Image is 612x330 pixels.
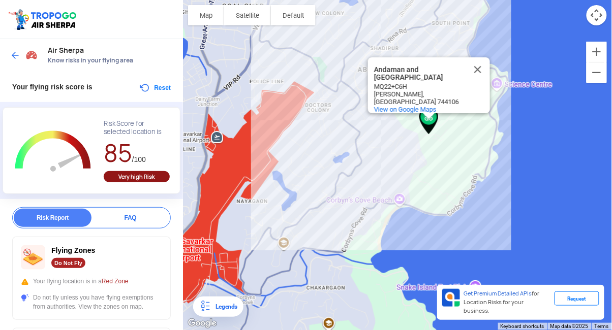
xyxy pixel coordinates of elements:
[48,46,173,54] span: Air Sherpa
[460,289,555,316] div: for Location Risks for your business.
[374,83,466,90] div: MQ22+C6H
[464,290,532,297] span: Get Premium Detailed APIs
[188,5,224,25] button: Show street map
[139,82,171,94] button: Reset
[550,323,589,329] span: Map data ©2025
[14,209,91,227] div: Risk Report
[186,317,219,330] a: Open this area in Google Maps (opens a new window)
[368,57,490,113] div: Andaman and Nicobar Islands Institute of Medical Sciences
[595,323,609,329] a: Terms
[501,323,544,330] button: Keyboard shortcuts
[10,50,20,60] img: ic_arrow_back_blue.svg
[104,171,170,182] div: Very high Risk
[51,246,95,254] span: Flying Zones
[374,90,466,106] div: [PERSON_NAME], [GEOGRAPHIC_DATA] 744106
[211,301,237,313] div: Legends
[587,62,607,83] button: Zoom out
[51,258,85,268] div: Do Not Fly
[104,120,170,136] div: Risk Score for selected location is
[374,106,437,113] a: View on Google Maps
[21,277,162,286] div: Your flying location is in a
[186,317,219,330] img: Google
[466,57,490,82] button: Close
[102,278,129,285] span: Red Zone
[104,137,132,169] span: 85
[12,83,93,91] span: Your flying risk score is
[224,5,271,25] button: Show satellite imagery
[21,293,162,311] div: Do not fly unless you have flying exemptions from authorities. View the zones on map.
[587,5,607,25] button: Map camera controls
[587,42,607,62] button: Zoom in
[555,291,599,306] div: Request
[199,301,211,313] img: Legends
[132,155,146,163] span: /100
[48,56,173,64] span: Know risks in your flying area
[25,49,38,61] img: Risk Scores
[91,209,169,227] div: FAQ
[11,120,96,184] g: Chart
[8,8,80,31] img: ic_tgdronemaps.svg
[374,66,466,81] div: Andaman and [GEOGRAPHIC_DATA]
[21,245,45,270] img: ic_nofly.svg
[442,289,460,307] img: Premium APIs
